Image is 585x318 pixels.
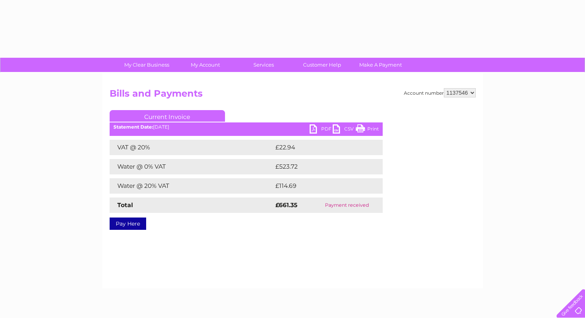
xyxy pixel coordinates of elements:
[110,178,273,194] td: Water @ 20% VAT
[115,58,178,72] a: My Clear Business
[232,58,295,72] a: Services
[110,159,273,174] td: Water @ 0% VAT
[113,124,153,130] b: Statement Date:
[404,88,476,97] div: Account number
[117,201,133,209] strong: Total
[310,124,333,136] a: PDF
[110,124,383,130] div: [DATE]
[273,140,367,155] td: £22.94
[273,159,369,174] td: £523.72
[349,58,412,72] a: Make A Payment
[290,58,354,72] a: Customer Help
[110,218,146,230] a: Pay Here
[275,201,297,209] strong: £661.35
[110,88,476,103] h2: Bills and Payments
[173,58,237,72] a: My Account
[110,140,273,155] td: VAT @ 20%
[273,178,368,194] td: £114.69
[110,110,225,122] a: Current Invoice
[312,197,382,213] td: Payment received
[333,124,356,136] a: CSV
[356,124,379,136] a: Print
